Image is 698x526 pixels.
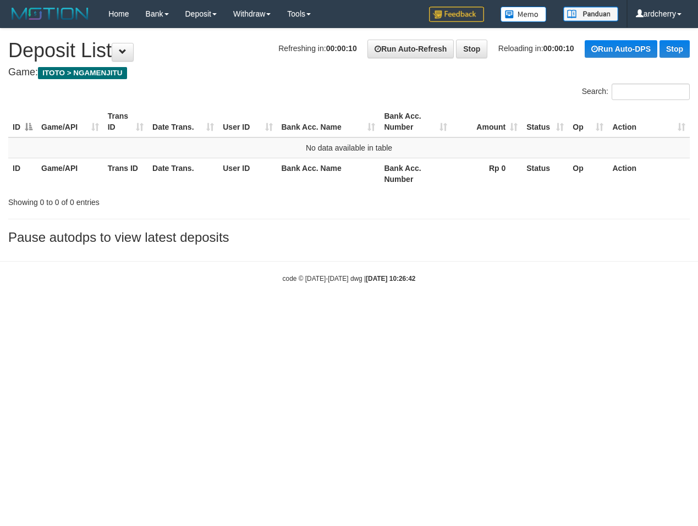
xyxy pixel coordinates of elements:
[501,7,547,22] img: Button%20Memo.svg
[8,158,37,189] th: ID
[612,84,690,100] input: Search:
[452,158,522,189] th: Rp 0
[8,106,37,137] th: ID: activate to sort column descending
[8,230,690,245] h3: Pause autodps to view latest deposits
[456,40,487,58] a: Stop
[568,158,608,189] th: Op
[568,106,608,137] th: Op: activate to sort column ascending
[278,44,356,53] span: Refreshing in:
[582,84,690,100] label: Search:
[103,106,148,137] th: Trans ID: activate to sort column ascending
[8,67,690,78] h4: Game:
[452,106,522,137] th: Amount: activate to sort column ascending
[367,40,454,58] a: Run Auto-Refresh
[498,44,574,53] span: Reloading in:
[522,106,568,137] th: Status: activate to sort column ascending
[148,158,218,189] th: Date Trans.
[8,40,690,62] h1: Deposit List
[326,44,357,53] strong: 00:00:10
[585,40,657,58] a: Run Auto-DPS
[148,106,218,137] th: Date Trans.: activate to sort column ascending
[277,106,380,137] th: Bank Acc. Name: activate to sort column ascending
[380,106,452,137] th: Bank Acc. Number: activate to sort column ascending
[8,137,690,158] td: No data available in table
[277,158,380,189] th: Bank Acc. Name
[37,158,103,189] th: Game/API
[38,67,127,79] span: ITOTO > NGAMENJITU
[543,44,574,53] strong: 00:00:10
[380,158,452,189] th: Bank Acc. Number
[608,106,690,137] th: Action: activate to sort column ascending
[218,158,277,189] th: User ID
[659,40,690,58] a: Stop
[563,7,618,21] img: panduan.png
[283,275,416,283] small: code © [DATE]-[DATE] dwg |
[8,192,283,208] div: Showing 0 to 0 of 0 entries
[8,5,92,22] img: MOTION_logo.png
[429,7,484,22] img: Feedback.jpg
[103,158,148,189] th: Trans ID
[366,275,415,283] strong: [DATE] 10:26:42
[37,106,103,137] th: Game/API: activate to sort column ascending
[522,158,568,189] th: Status
[218,106,277,137] th: User ID: activate to sort column ascending
[608,158,690,189] th: Action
